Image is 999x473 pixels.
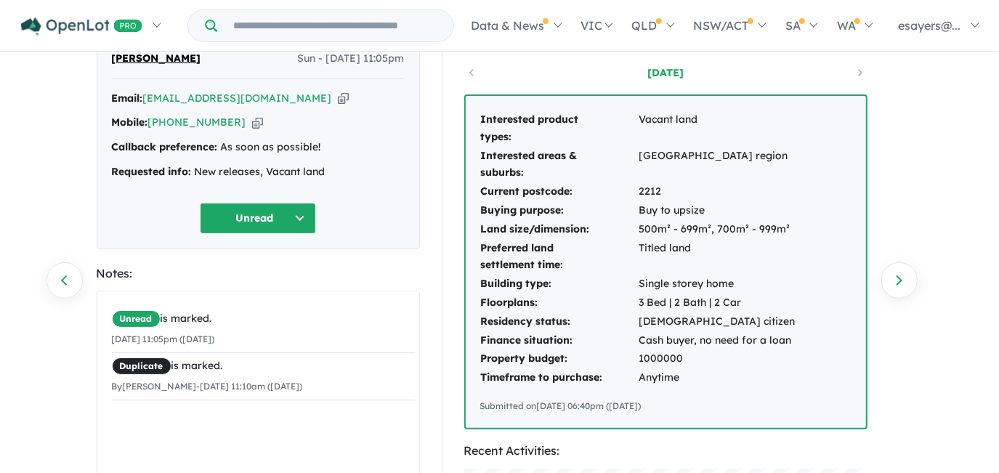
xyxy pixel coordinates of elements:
[112,310,161,328] span: Unread
[639,368,796,387] td: Anytime
[639,220,796,239] td: 500m² - 699m², 700m² - 999m²
[480,110,639,147] td: Interested product types:
[112,165,192,178] strong: Requested info:
[480,147,639,183] td: Interested areas & suburbs:
[143,92,332,105] a: [EMAIL_ADDRESS][DOMAIN_NAME]
[464,441,867,461] div: Recent Activities:
[112,139,405,156] div: As soon as possible!
[480,399,852,413] div: Submitted on [DATE] 06:40pm ([DATE])
[298,50,405,68] span: Sun - [DATE] 11:05pm
[112,333,215,344] small: [DATE] 11:05pm ([DATE])
[112,357,415,375] div: is marked.
[639,110,796,147] td: Vacant land
[480,275,639,294] td: Building type:
[480,182,639,201] td: Current postcode:
[112,50,201,68] span: [PERSON_NAME]
[480,239,639,275] td: Preferred land settlement time:
[480,331,639,350] td: Finance situation:
[639,312,796,331] td: [DEMOGRAPHIC_DATA] citizen
[898,18,960,33] span: esayers@...
[639,239,796,275] td: Titled land
[480,312,639,331] td: Residency status:
[200,203,316,234] button: Unread
[112,163,405,181] div: New releases, Vacant land
[639,275,796,294] td: Single storey home
[639,182,796,201] td: 2212
[480,294,639,312] td: Floorplans:
[604,65,727,80] a: [DATE]
[639,349,796,368] td: 1000000
[112,310,415,328] div: is marked.
[112,116,148,129] strong: Mobile:
[639,294,796,312] td: 3 Bed | 2 Bath | 2 Car
[112,357,171,375] span: Duplicate
[639,331,796,350] td: Cash buyer, no need for a loan
[639,201,796,220] td: Buy to upsize
[112,381,303,392] small: By [PERSON_NAME] - [DATE] 11:10am ([DATE])
[252,115,263,130] button: Copy
[480,201,639,220] td: Buying purpose:
[112,140,218,153] strong: Callback preference:
[97,264,420,283] div: Notes:
[338,91,349,106] button: Copy
[112,92,143,105] strong: Email:
[220,10,450,41] input: Try estate name, suburb, builder or developer
[480,368,639,387] td: Timeframe to purchase:
[480,220,639,239] td: Land size/dimension:
[480,349,639,368] td: Property budget:
[639,147,796,183] td: [GEOGRAPHIC_DATA] region
[148,116,246,129] a: [PHONE_NUMBER]
[21,17,142,36] img: Openlot PRO Logo White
